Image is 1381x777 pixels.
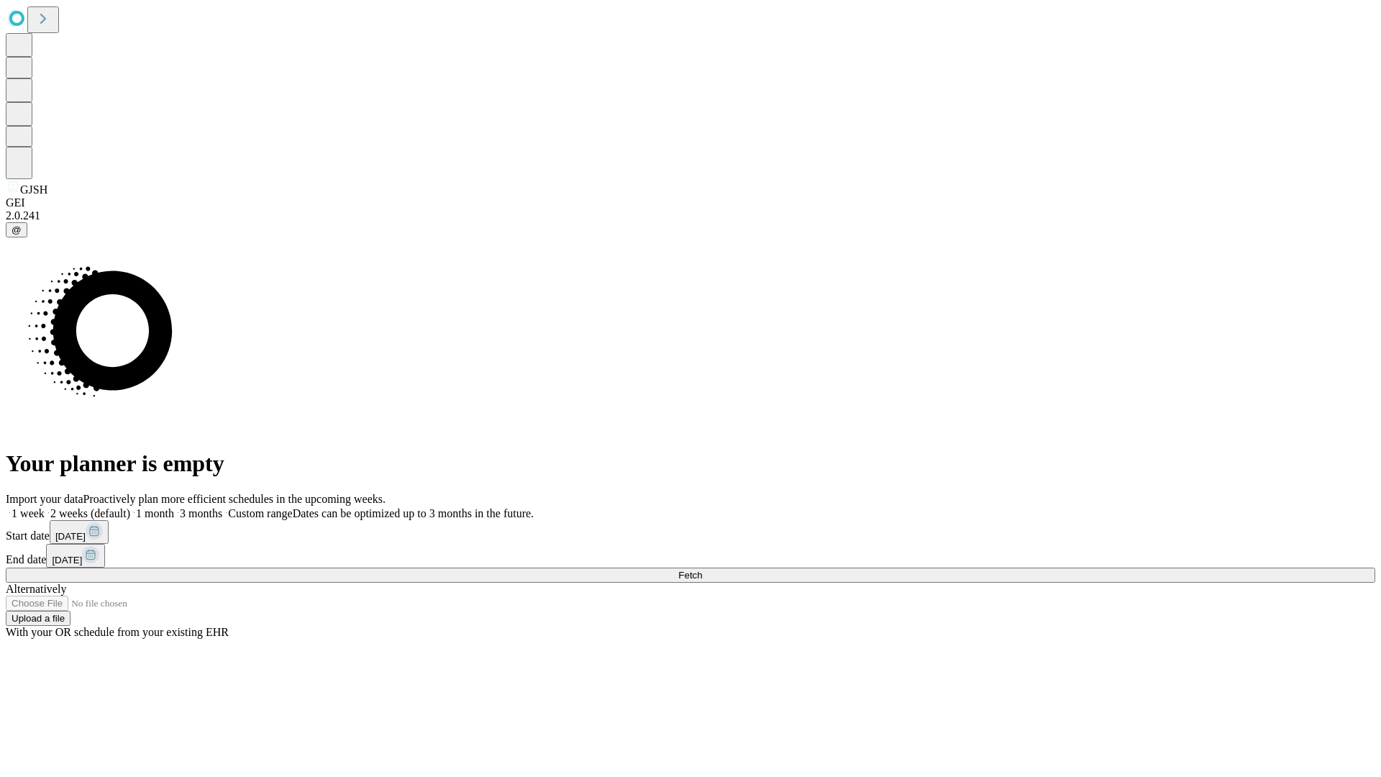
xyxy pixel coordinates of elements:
span: Dates can be optimized up to 3 months in the future. [293,507,534,519]
span: 1 month [136,507,174,519]
span: Custom range [228,507,292,519]
span: Alternatively [6,583,66,595]
div: 2.0.241 [6,209,1375,222]
h1: Your planner is empty [6,450,1375,477]
button: [DATE] [50,520,109,544]
div: End date [6,544,1375,568]
span: With your OR schedule from your existing EHR [6,626,229,638]
span: Import your data [6,493,83,505]
button: Upload a file [6,611,70,626]
span: [DATE] [55,531,86,542]
span: 3 months [180,507,222,519]
div: Start date [6,520,1375,544]
button: @ [6,222,27,237]
span: 1 week [12,507,45,519]
button: Fetch [6,568,1375,583]
div: GEI [6,196,1375,209]
span: [DATE] [52,555,82,565]
span: 2 weeks (default) [50,507,130,519]
span: @ [12,224,22,235]
button: [DATE] [46,544,105,568]
span: Fetch [678,570,702,581]
span: Proactively plan more efficient schedules in the upcoming weeks. [83,493,386,505]
span: GJSH [20,183,47,196]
